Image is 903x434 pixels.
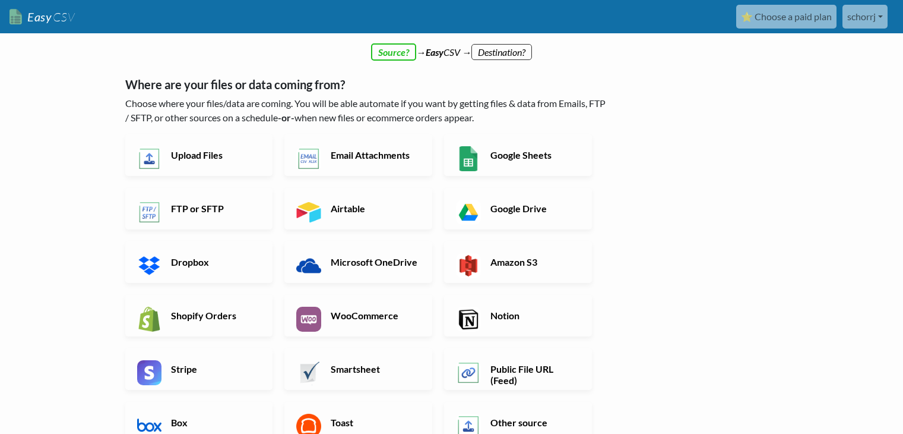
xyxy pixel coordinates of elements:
[444,134,592,176] a: Google Sheets
[842,5,888,29] a: schorrj
[328,149,421,161] h6: Email Attachments
[487,149,581,161] h6: Google Sheets
[137,253,162,278] img: Dropbox App & API
[456,200,481,225] img: Google Drive App & API
[296,200,321,225] img: Airtable App & API
[487,363,581,386] h6: Public File URL (Feed)
[125,96,609,125] p: Choose where your files/data are coming. You will be able automate if you want by getting files &...
[444,295,592,336] a: Notion
[113,33,790,59] div: → CSV →
[456,307,481,332] img: Notion App & API
[444,241,592,283] a: Amazon S3
[168,310,261,321] h6: Shopify Orders
[284,134,432,176] a: Email Attachments
[284,348,432,390] a: Smartsheet
[456,360,481,385] img: Public File URL App & API
[284,241,432,283] a: Microsoft OneDrive
[296,253,321,278] img: Microsoft OneDrive App & API
[456,146,481,171] img: Google Sheets App & API
[487,417,581,428] h6: Other source
[125,188,273,229] a: FTP or SFTP
[328,363,421,375] h6: Smartsheet
[168,149,261,161] h6: Upload Files
[137,200,162,225] img: FTP or SFTP App & API
[328,310,421,321] h6: WooCommerce
[487,310,581,321] h6: Notion
[125,295,273,336] a: Shopify Orders
[444,188,592,229] a: Google Drive
[328,203,421,214] h6: Airtable
[278,112,294,123] b: -or-
[736,5,837,29] a: ⭐ Choose a paid plan
[137,360,162,385] img: Stripe App & API
[137,307,162,332] img: Shopify App & API
[487,203,581,214] h6: Google Drive
[444,348,592,390] a: Public File URL (Feed)
[328,256,421,268] h6: Microsoft OneDrive
[137,146,162,171] img: Upload Files App & API
[296,360,321,385] img: Smartsheet App & API
[125,77,609,92] h5: Where are your files or data coming from?
[487,256,581,268] h6: Amazon S3
[296,307,321,332] img: WooCommerce App & API
[125,241,273,283] a: Dropbox
[168,417,261,428] h6: Box
[328,417,421,428] h6: Toast
[168,203,261,214] h6: FTP or SFTP
[52,10,75,24] span: CSV
[125,134,273,176] a: Upload Files
[296,146,321,171] img: Email New CSV or XLSX File App & API
[9,5,75,29] a: EasyCSV
[125,348,273,390] a: Stripe
[168,363,261,375] h6: Stripe
[284,295,432,336] a: WooCommerce
[168,256,261,268] h6: Dropbox
[456,253,481,278] img: Amazon S3 App & API
[284,188,432,229] a: Airtable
